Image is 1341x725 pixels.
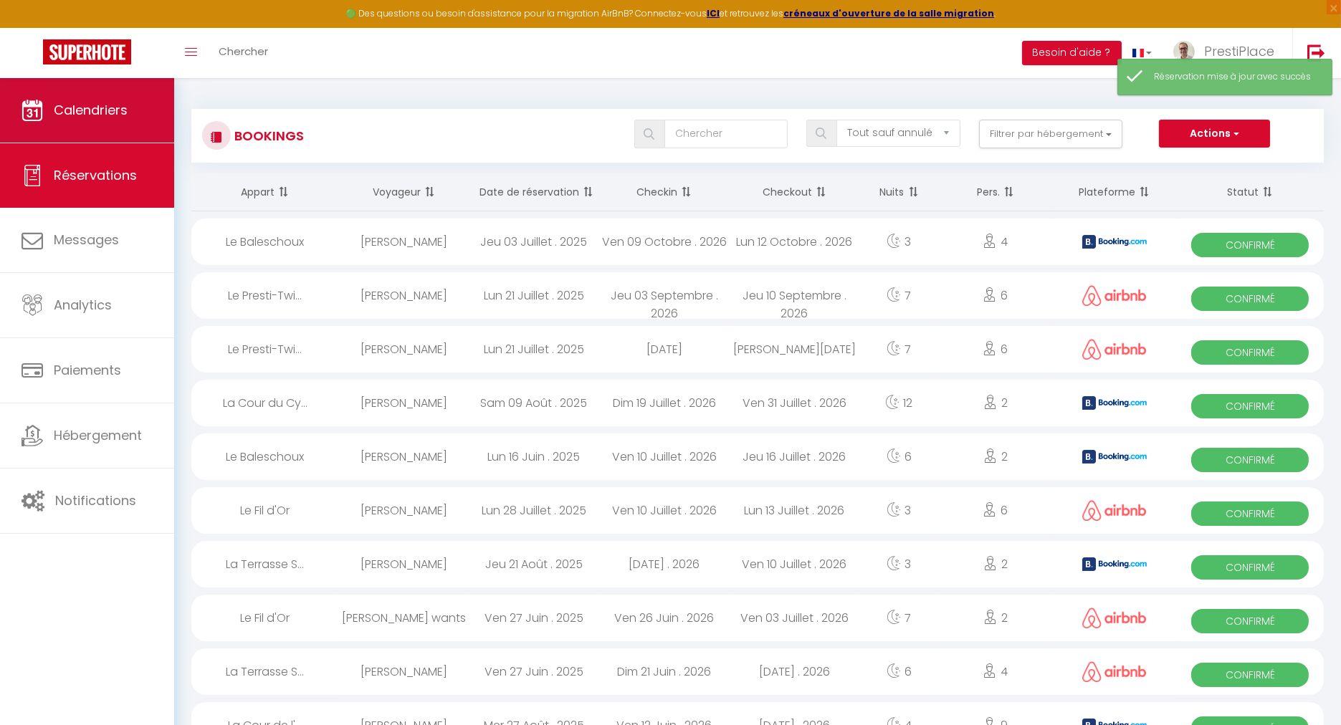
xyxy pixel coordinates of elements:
[664,120,788,148] input: Chercher
[1177,173,1324,211] th: Sort by status
[1307,44,1325,62] img: logout
[1280,661,1330,714] iframe: Chat
[783,7,994,19] a: créneaux d'ouverture de la salle migration
[55,491,136,509] span: Notifications
[599,173,730,211] th: Sort by checkin
[979,120,1122,148] button: Filtrer par hébergement
[219,44,268,59] span: Chercher
[11,6,54,49] button: Ouvrir le widget de chat LiveChat
[1159,120,1269,148] button: Actions
[1052,173,1177,211] th: Sort by channel
[1154,70,1317,84] div: Réservation mise à jour avec succès
[54,426,142,444] span: Hébergement
[54,101,128,119] span: Calendriers
[469,173,599,211] th: Sort by booking date
[1173,41,1195,62] img: ...
[1022,41,1122,65] button: Besoin d'aide ?
[859,173,939,211] th: Sort by nights
[1163,28,1292,78] a: ... PrestiPlace
[54,166,137,184] span: Réservations
[54,296,112,314] span: Analytics
[54,361,121,379] span: Paiements
[730,173,860,211] th: Sort by checkout
[939,173,1052,211] th: Sort by people
[191,173,338,211] th: Sort by rentals
[231,120,304,152] h3: Bookings
[338,173,469,211] th: Sort by guest
[43,39,131,64] img: Super Booking
[208,28,279,78] a: Chercher
[1204,42,1274,60] span: PrestiPlace
[54,231,119,249] span: Messages
[707,7,720,19] a: ICI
